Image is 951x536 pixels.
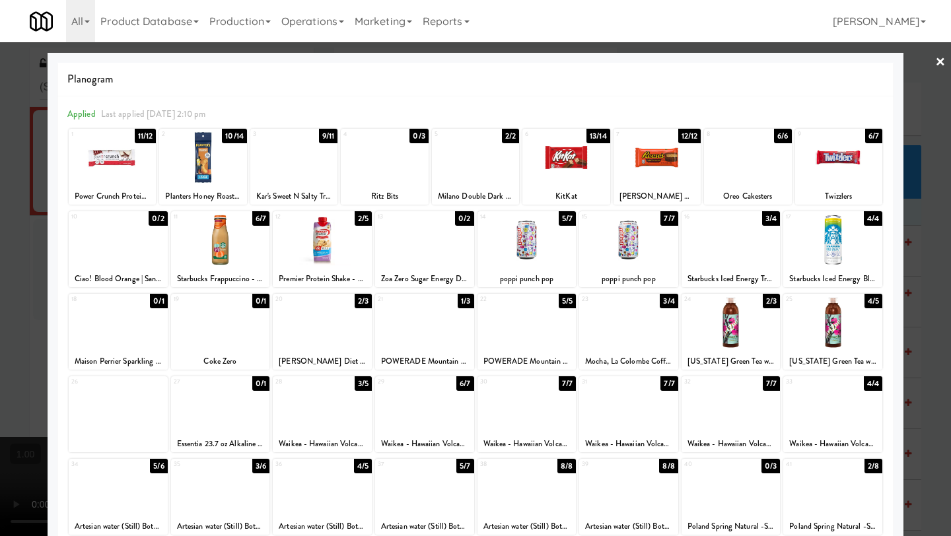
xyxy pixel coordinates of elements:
div: Ritz Bits [343,188,426,205]
div: POWERADE Mountain [PERSON_NAME] Blast Sports Drink [477,353,577,370]
div: 3/4 [660,294,678,308]
div: 100/2Ciao! Blood Orange | Sanpellegrino [69,211,168,287]
div: 12 [275,211,322,222]
div: 22 [480,294,527,305]
div: Coke Zero [171,353,270,370]
div: Planters Honey Roasted Cashews, 1.5 oz. [159,188,246,205]
div: 3/5 [355,376,372,391]
div: Maison Perrier Sparkling Water [69,353,168,370]
div: 270/1Essentia 23.7 oz Alkaline Water [171,376,270,452]
div: 52/2Milano Double Dark Chocolate [432,129,519,205]
div: Premier Protein Shake - Cookie Dough 11 oz. [275,271,370,287]
div: 0/3 [409,129,428,143]
div: 388/8Artesian water (Still) Bottle,16.91 Fl Oz [477,459,577,535]
div: 11/12 [135,129,157,143]
div: [PERSON_NAME] Diet - Bottle - 20 fl oz [275,353,370,370]
div: Twizzlers [797,188,880,205]
div: 5 [435,129,475,140]
div: Artesian water (Still) Bottle,16.91 Fl Oz [477,518,577,535]
div: Milano Double Dark Chocolate [432,188,519,205]
div: 13/14 [586,129,610,143]
div: 28 [275,376,322,387]
div: Planters Honey Roasted Cashews, 1.5 oz. [161,188,244,205]
div: 9/11 [319,129,337,143]
div: Waikea - Hawaiian Volcanic Water - 500 Ml Bottle [479,436,575,452]
div: Twizzlers [795,188,882,205]
div: POWERADE Mountain [PERSON_NAME] Blast Sports Drink [479,353,575,370]
div: 202/3[PERSON_NAME] Diet - Bottle - 20 fl oz [273,294,372,370]
div: 0/3 [761,459,780,473]
div: 412/8Poland Spring Natural -Sport Bottle [783,459,882,535]
div: poppi punch pop [579,271,678,287]
div: 296/7Waikea - Hawaiian Volcanic Water - 500 Ml Bottle [375,376,474,452]
div: Waikea - Hawaiian Volcanic Water - 500 Ml Bottle [275,436,370,452]
div: 5/5 [559,294,576,308]
div: 613/14KitKat [522,129,610,205]
span: Planogram [67,69,884,89]
div: 7/7 [660,211,678,226]
div: Artesian water (Still) Bottle,16.91 Fl Oz [171,518,270,535]
div: Zoa Zero Sugar Energy Drink, Frosted Grape [377,271,472,287]
div: poppi punch pop [581,271,676,287]
div: 400/3Poland Spring Natural -Sport Bottle [682,459,781,535]
div: 2/3 [355,294,372,308]
div: Starbucks Iced Energy Tropical Peach 12 fl oz Can [684,271,779,287]
div: KitKat [522,188,610,205]
div: 3/4 [762,211,780,226]
div: 8/8 [557,459,576,473]
div: 157/7poppi punch pop [579,211,678,287]
div: [US_STATE] Green Tea with [MEDICAL_DATA] and Honey [684,353,779,370]
div: 2/5 [355,211,372,226]
div: 86/6Oreo Cakesters [704,129,791,205]
div: Artesian water (Still) Bottle,16.91 Fl Oz [275,518,370,535]
div: 398/8Artesian water (Still) Bottle,16.91 Fl Oz [579,459,678,535]
div: 3/6 [252,459,269,473]
div: 26 [69,376,168,452]
div: 211/3POWERADE Mountain [PERSON_NAME] Blast Sports Drink [375,294,474,370]
div: Artesian water (Still) Bottle,16.91 Fl Oz [273,518,372,535]
div: Waikea - Hawaiian Volcanic Water - 500 Ml Bottle [684,436,779,452]
div: 225/5POWERADE Mountain [PERSON_NAME] Blast Sports Drink [477,294,577,370]
div: 27 [174,376,221,387]
div: 1 [71,129,112,140]
div: 2/3 [763,294,780,308]
div: 254/5[US_STATE] Green Tea with [MEDICAL_DATA] and Honey [783,294,882,370]
div: Coke Zero [173,353,268,370]
div: Waikea - Hawaiian Volcanic Water - 500 Ml Bottle [682,436,781,452]
div: Mocha, La Colombe Coffee Draft Latte [579,353,678,370]
div: Artesian water (Still) Bottle,16.91 Fl Oz [375,518,474,535]
div: 32 [684,376,731,387]
div: 111/12Power Crunch Protein Energy Wafer Bar – Red Velvet [69,129,156,205]
div: 242/3[US_STATE] Green Tea with [MEDICAL_DATA] and Honey [682,294,781,370]
div: 353/6Artesian water (Still) Bottle,16.91 Fl Oz [171,459,270,535]
div: 6/7 [865,129,882,143]
div: Ciao! Blood Orange | Sanpellegrino [71,271,166,287]
div: 6 [525,129,566,140]
div: 10 [71,211,118,222]
div: 233/4Mocha, La Colombe Coffee Draft Latte [579,294,678,370]
div: POWERADE Mountain [PERSON_NAME] Blast Sports Drink [377,353,472,370]
div: Mocha, La Colombe Coffee Draft Latte [581,353,676,370]
div: 40/3Ritz Bits [341,129,428,205]
div: 30 [480,376,527,387]
div: 34 [71,459,118,470]
div: Power Crunch Protein Energy Wafer Bar – Red Velvet [71,188,154,205]
div: Waikea - Hawaiian Volcanic Water - 500 Ml Bottle [579,436,678,452]
div: 14 [480,211,527,222]
div: Power Crunch Protein Energy Wafer Bar – Red Velvet [69,188,156,205]
div: Poland Spring Natural -Sport Bottle [783,518,882,535]
div: 29 [378,376,425,387]
div: 5/6 [150,459,167,473]
div: 24 [684,294,731,305]
div: Starbucks Frappuccino - Pumpkin Spice [173,271,268,287]
span: Applied [67,108,96,120]
div: KitKat [524,188,608,205]
div: 39 [582,459,629,470]
div: 307/7Waikea - Hawaiian Volcanic Water - 500 Ml Bottle [477,376,577,452]
div: 25 [786,294,833,305]
div: 6/6 [774,129,791,143]
div: 33 [786,376,833,387]
div: 39/11Kar's Sweet N Salty Trail Mix Single-Serving Office Snack, 2 oz [250,129,337,205]
div: 180/1Maison Perrier Sparkling Water [69,294,168,370]
div: 21 [378,294,425,305]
